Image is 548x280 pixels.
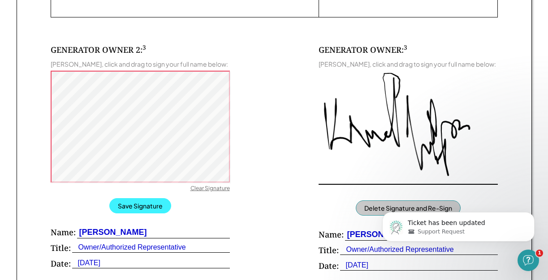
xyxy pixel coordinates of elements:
div: GENERATOR OWNER 2: [51,44,146,55]
div: [PERSON_NAME], click and drag to sign your full name below: [51,60,228,68]
iframe: Intercom live chat [518,250,539,271]
div: Title: [319,245,339,256]
div: Owner/Authorized Representative [72,242,186,252]
div: [PERSON_NAME] [77,227,147,238]
div: Title: [51,242,71,254]
div: [PERSON_NAME], click and drag to sign your full name below: [319,60,496,68]
div: Date: [319,260,339,272]
sup: 3 [404,43,407,51]
iframe: Intercom notifications message [369,193,548,256]
div: [DATE] [340,260,368,270]
span: 1 [536,250,543,257]
sup: 3 [142,43,146,51]
div: [DATE] [72,258,100,268]
div: Name: [319,229,344,240]
div: [PERSON_NAME] [345,229,415,240]
div: Owner/Authorized Representative [340,245,454,255]
div: Name: [51,227,76,238]
div: Clear Signature [190,185,230,194]
button: Save Signature [109,198,171,213]
div: GENERATOR OWNER: [319,44,407,55]
img: x1HGHkAAAAGSURBVAMAvxjif020OqkAAAAASUVORK5CYII= [319,73,498,184]
div: Date: [51,258,71,269]
button: Delete Signature and Re-Sign [356,200,461,216]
